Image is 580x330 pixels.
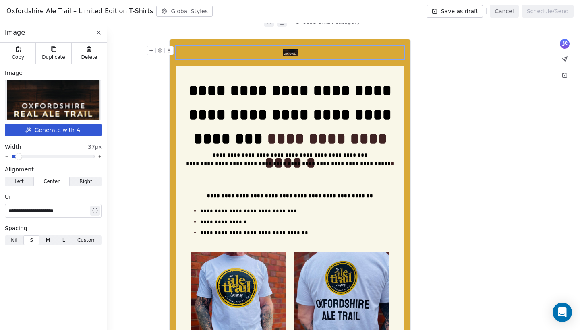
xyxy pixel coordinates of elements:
[11,237,17,244] span: Nil
[14,178,24,185] span: Left
[5,124,102,136] button: Generate with AI
[88,143,102,151] span: 37px
[5,165,34,173] span: Alignment
[427,5,483,18] button: Save as draft
[156,6,213,17] button: Global Styles
[5,143,21,151] span: Width
[46,237,50,244] span: M
[490,5,518,18] button: Cancel
[62,237,65,244] span: L
[12,54,24,60] span: Copy
[81,54,97,60] span: Delete
[79,178,92,185] span: Right
[522,5,574,18] button: Schedule/Send
[6,6,153,16] span: Oxfordshire Ale Trail – Limited Edition T-Shirts
[553,303,572,322] div: Open Intercom Messenger
[77,237,96,244] span: Custom
[5,193,13,201] span: Url
[5,224,27,232] span: Spacing
[5,28,25,37] span: Image
[42,54,65,60] span: Duplicate
[5,69,23,77] span: Image
[7,80,99,120] img: Selected image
